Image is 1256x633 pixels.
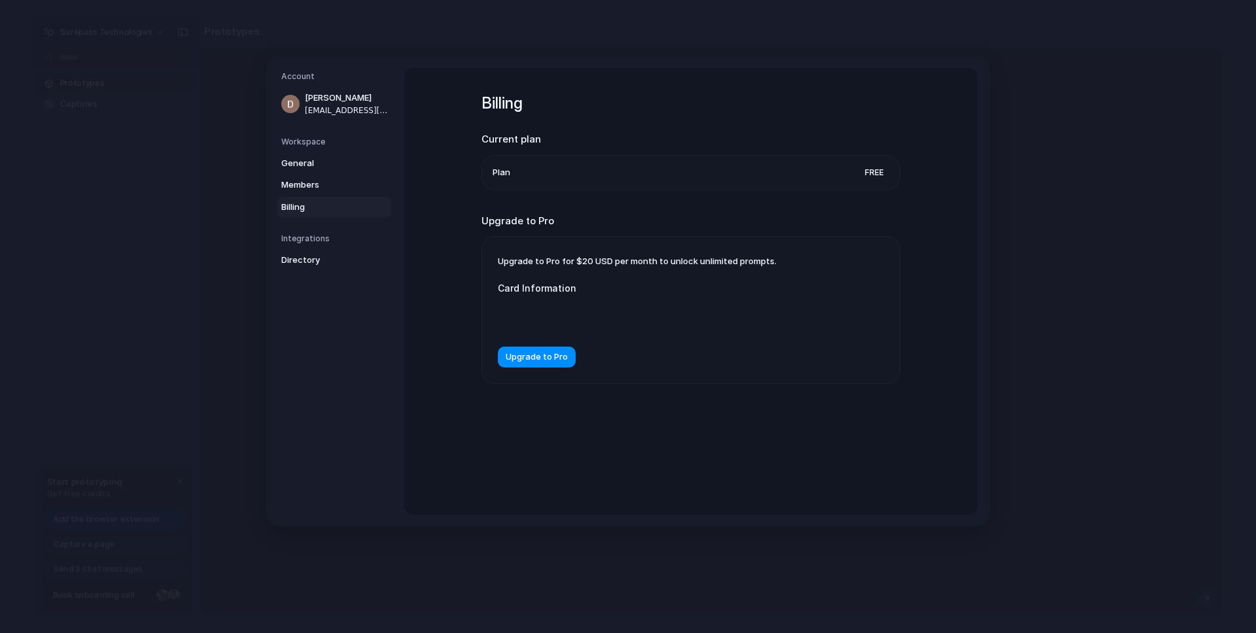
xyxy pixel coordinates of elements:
[277,88,391,120] a: [PERSON_NAME][EMAIL_ADDRESS][DOMAIN_NAME]
[481,92,900,115] h1: Billing
[277,250,391,271] a: Directory
[281,71,391,82] h5: Account
[277,196,391,217] a: Billing
[281,156,365,169] span: General
[281,254,365,267] span: Directory
[481,213,900,228] h2: Upgrade to Pro
[498,347,576,368] button: Upgrade to Pro
[277,175,391,196] a: Members
[281,200,365,213] span: Billing
[498,281,759,295] label: Card Information
[481,132,900,147] h2: Current plan
[493,166,510,179] span: Plan
[498,256,776,266] span: Upgrade to Pro for $20 USD per month to unlock unlimited prompts.
[281,233,391,245] h5: Integrations
[281,135,391,147] h5: Workspace
[277,152,391,173] a: General
[508,311,749,323] iframe: Secure card payment input frame
[305,104,389,116] span: [EMAIL_ADDRESS][DOMAIN_NAME]
[506,351,568,364] span: Upgrade to Pro
[305,92,389,105] span: [PERSON_NAME]
[281,179,365,192] span: Members
[860,165,889,179] span: Free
